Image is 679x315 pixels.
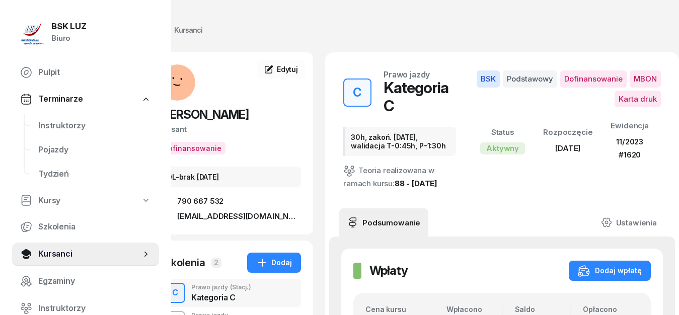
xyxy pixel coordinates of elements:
div: C [349,83,366,103]
div: Kursanci [156,24,202,36]
div: Dodaj [256,257,292,269]
a: Instruktorzy [30,114,159,138]
span: Pulpit [38,66,151,79]
a: Terminarze [12,88,159,111]
div: Prawo jazdy [191,284,251,290]
span: Pojazdy [38,143,151,156]
a: Kursanci [147,20,211,40]
span: (Stacj.) [230,284,251,290]
div: C [168,284,182,301]
div: Wpłacono [446,305,502,313]
span: Terminarze [38,93,83,106]
button: C [165,283,185,303]
div: 30h, zakoń. [DATE], walidacja T-0:45h, P-1:30h [343,127,456,156]
span: Edytuj [277,65,298,73]
a: Egzaminy [12,269,159,293]
span: Karta druk [615,91,661,108]
span: MBON [630,70,661,88]
div: Aktywny [480,142,525,154]
a: Tydzień [30,162,159,186]
div: Prawo jazdy [384,70,430,78]
div: Kursant [159,123,301,136]
span: Kursy [38,194,60,207]
span: Kursanci [38,248,141,261]
span: [PERSON_NAME] [159,107,249,122]
div: Rozpoczęcie [543,126,592,139]
div: Cena kursu [365,305,434,313]
a: Szkolenia [12,215,159,239]
button: Dodaj wpłatę [569,261,651,281]
span: Dofinansowanie [560,70,627,88]
span: [EMAIL_ADDRESS][DOMAIN_NAME] [177,210,301,222]
a: [EMAIL_ADDRESS][DOMAIN_NAME] [159,210,301,222]
span: Szkolenia [38,220,151,233]
span: Podstawowy [503,70,557,88]
span: Instruktorzy [38,119,151,132]
span: BSK [477,70,500,88]
button: CPrawo jazdy(Stacj.)Kategoria C [159,279,301,307]
div: Status [480,126,525,139]
div: Biuro [51,32,87,45]
a: Pulpit [12,60,159,85]
div: 11/2023 #1620 [611,135,649,161]
a: 790 667 532 [159,195,301,207]
div: Kategoria C [384,78,456,115]
div: Szkolenia [159,256,205,270]
div: Kategoria C [191,293,251,301]
div: Ewidencja [611,119,649,132]
div: BSK LUZ [51,22,87,31]
div: Teoria realizowana w ramach kursu: [343,164,456,190]
div: Dodaj wpłatę [578,265,642,277]
a: Ustawienia [593,208,665,237]
span: 790 667 532 [177,195,223,207]
a: Kursanci [12,242,159,266]
span: [DATE] [555,143,580,153]
button: Dodaj [247,253,301,273]
h2: Wpłaty [369,263,408,279]
div: Saldo [515,305,571,313]
span: 2 [211,258,221,268]
a: Pojazdy [30,138,159,162]
div: OL-brak [DATE] [159,167,301,187]
a: Kursy [12,189,159,212]
span: Tydzień [38,168,151,181]
span: Instruktorzy [38,302,151,315]
span: Egzaminy [38,275,151,288]
a: 88 - [DATE] [395,179,437,188]
button: BSKPodstawowyDofinansowanieMBONKarta druk [468,70,661,107]
button: Dofinansowanie [159,142,225,154]
a: Podsumowanie [339,208,428,237]
button: C [343,78,371,107]
a: Edytuj [257,60,305,78]
div: Opłacono [583,305,639,313]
